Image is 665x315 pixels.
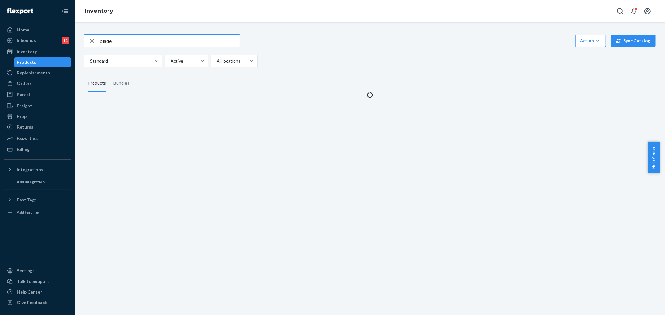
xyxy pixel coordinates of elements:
[17,289,42,295] div: Help Center
[4,266,71,276] a: Settings
[89,58,90,64] input: Standard
[17,146,30,153] div: Billing
[4,78,71,88] a: Orders
[113,75,129,92] div: Bundles
[17,113,27,120] div: Prep
[17,167,43,173] div: Integrations
[17,103,32,109] div: Freight
[4,298,71,308] button: Give Feedback
[4,144,71,154] a: Billing
[4,111,71,121] a: Prep
[17,179,45,185] div: Add Integration
[575,35,606,47] button: Action
[88,75,106,92] div: Products
[4,90,71,100] a: Parcel
[17,124,33,130] div: Returns
[17,135,38,141] div: Reporting
[17,209,39,215] div: Add Fast Tag
[17,49,37,55] div: Inventory
[17,197,37,203] div: Fast Tags
[648,142,660,173] button: Help Center
[4,165,71,175] button: Integrations
[4,207,71,217] a: Add Fast Tag
[4,101,71,111] a: Freight
[4,68,71,78] a: Replenishments
[628,5,640,17] button: Open notifications
[17,92,30,98] div: Parcel
[4,195,71,205] button: Fast Tags
[4,133,71,143] a: Reporting
[4,287,71,297] a: Help Center
[59,5,71,17] button: Close Navigation
[17,37,36,44] div: Inbounds
[17,59,36,65] div: Products
[99,35,240,47] input: Search inventory by name or sku
[85,7,113,14] a: Inventory
[17,70,50,76] div: Replenishments
[7,8,33,14] img: Flexport logo
[17,27,29,33] div: Home
[216,58,217,64] input: All locations
[17,278,49,284] div: Talk to Support
[611,35,656,47] button: Sync Catalog
[4,122,71,132] a: Returns
[14,57,71,67] a: Products
[80,2,118,20] ol: breadcrumbs
[4,35,71,45] a: Inbounds11
[614,5,626,17] button: Open Search Box
[4,47,71,57] a: Inventory
[17,299,47,306] div: Give Feedback
[17,268,35,274] div: Settings
[580,38,601,44] div: Action
[62,37,69,44] div: 11
[641,5,654,17] button: Open account menu
[4,276,71,286] a: Talk to Support
[4,25,71,35] a: Home
[4,177,71,187] a: Add Integration
[17,80,32,87] div: Orders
